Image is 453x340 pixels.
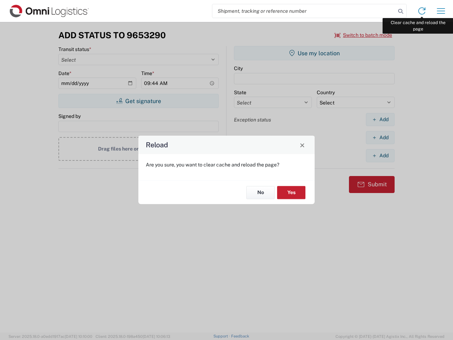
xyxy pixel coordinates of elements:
h4: Reload [146,140,168,150]
button: Close [297,140,307,150]
input: Shipment, tracking or reference number [212,4,396,18]
p: Are you sure, you want to clear cache and reload the page? [146,161,307,168]
button: No [246,186,275,199]
button: Yes [277,186,305,199]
